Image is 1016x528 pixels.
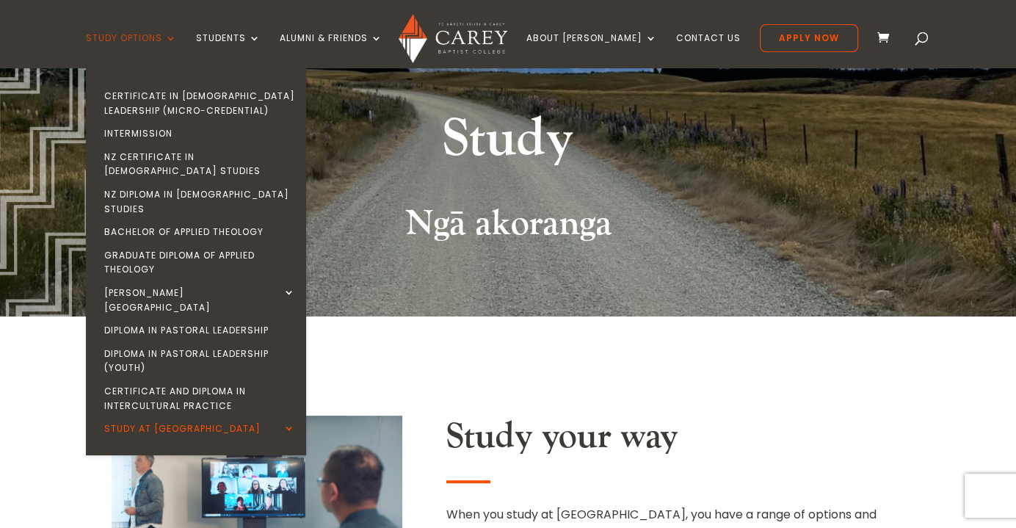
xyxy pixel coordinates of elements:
[90,183,310,220] a: NZ Diploma in [DEMOGRAPHIC_DATA] Studies
[90,122,310,145] a: Intermission
[196,33,261,68] a: Students
[86,33,177,68] a: Study Options
[90,145,310,183] a: NZ Certificate in [DEMOGRAPHIC_DATA] Studies
[90,417,310,441] a: Study at [GEOGRAPHIC_DATA]
[90,319,310,342] a: Diploma in Pastoral Leadership
[526,33,657,68] a: About [PERSON_NAME]
[90,84,310,122] a: Certificate in [DEMOGRAPHIC_DATA] Leadership (Micro-credential)
[399,14,507,63] img: Carey Baptist College
[112,203,904,253] h2: Ngā akoranga
[90,380,310,417] a: Certificate and Diploma in Intercultural Practice
[90,244,310,281] a: Graduate Diploma of Applied Theology
[280,33,382,68] a: Alumni & Friends
[676,33,741,68] a: Contact Us
[760,24,858,52] a: Apply Now
[233,105,783,181] h1: Study
[90,342,310,380] a: Diploma in Pastoral Leadership (Youth)
[90,220,310,244] a: Bachelor of Applied Theology
[446,416,904,466] h2: Study your way
[90,281,310,319] a: [PERSON_NAME][GEOGRAPHIC_DATA]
